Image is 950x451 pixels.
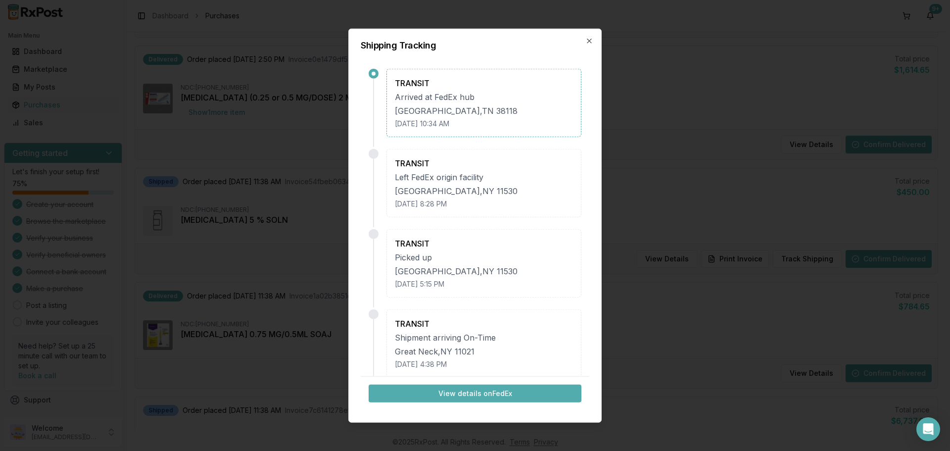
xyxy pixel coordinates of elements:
div: TRANSIT [395,77,573,89]
div: Left FedEx origin facility [395,171,573,183]
div: [GEOGRAPHIC_DATA] , TN 38118 [395,104,573,116]
div: TRANSIT [395,157,573,169]
div: [DATE] 10:34 AM [395,118,573,128]
div: Great Neck , NY 11021 [395,345,573,357]
div: [GEOGRAPHIC_DATA] , NY 11530 [395,265,573,277]
div: [DATE] 4:38 PM [395,359,573,369]
div: Shipment arriving On-Time [395,331,573,343]
div: Arrived at FedEx hub [395,91,573,102]
div: TRANSIT [395,317,573,329]
h2: Shipping Tracking [361,41,589,50]
div: [DATE] 8:28 PM [395,199,573,208]
div: [DATE] 5:15 PM [395,279,573,289]
div: Picked up [395,251,573,263]
div: [GEOGRAPHIC_DATA] , NY 11530 [395,185,573,197]
div: TRANSIT [395,237,573,249]
button: View details onFedEx [369,385,581,402]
